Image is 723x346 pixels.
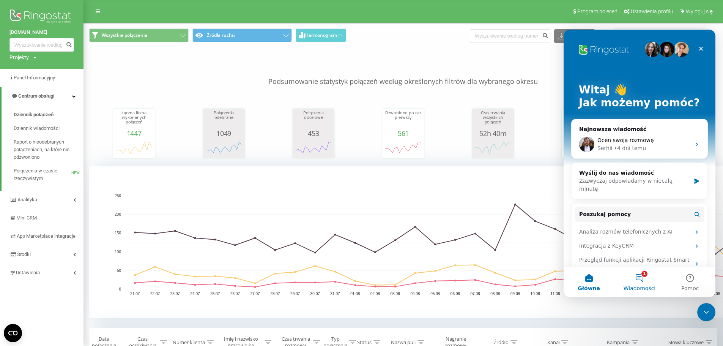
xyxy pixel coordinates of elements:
[17,233,76,239] span: App Marketplace integracje
[115,231,121,235] text: 150
[310,292,320,296] text: 30.07
[697,303,715,321] iframe: Intercom live chat
[4,324,22,342] button: Open CMP widget
[471,292,480,296] text: 07.08
[205,137,243,160] svg: A chart.
[357,339,372,346] div: Status
[391,292,400,296] text: 03.08
[470,29,550,43] input: Wyszukiwanie według numeru
[173,339,205,346] div: Numer klienta
[430,292,440,296] text: 05.08
[295,111,332,130] div: Połączenia docelowe
[16,215,37,221] span: Mini CRM
[577,8,617,14] span: Program poleceń
[9,38,74,52] input: Wyszukiwanie według numeru
[14,108,83,122] a: Dziennik połączeń
[115,137,153,160] div: A chart.
[115,212,121,216] text: 200
[14,122,83,135] a: Dziennik wiadomości
[490,292,500,296] text: 08.08
[494,339,509,346] div: Źródło
[607,339,630,346] div: Kampania
[350,292,360,296] text: 01.08
[14,125,60,132] span: Dziennik wiadomości
[18,93,54,99] span: Centrum obsługi
[150,292,160,296] text: 22.07
[686,8,713,14] span: Wyloguj się
[564,30,715,297] iframe: Intercom live chat
[205,111,243,130] div: Połączenia odebrane
[474,111,512,130] div: Czas trwania wszystkich połączeń
[14,164,83,185] a: Połączenia w czasie rzeczywistymNEW
[192,28,292,42] button: Źródła ruchu
[391,339,416,346] div: Nazwa puli
[531,292,540,296] text: 10.08
[384,111,422,130] div: Dzwoniono po raz pierwszy
[210,292,220,296] text: 25.07
[17,197,37,202] span: Analityka
[554,29,595,43] button: Eksport
[290,292,300,296] text: 29.07
[295,130,332,137] div: 453
[331,292,340,296] text: 31.07
[384,137,422,160] svg: A chart.
[89,28,189,42] button: Wszystkie połączenia
[474,130,512,137] div: 52h 40m
[115,250,121,254] text: 100
[230,292,240,296] text: 26.07
[270,292,280,296] text: 28.07
[474,137,512,160] svg: A chart.
[2,87,83,105] a: Centrum obsługi
[295,137,332,160] svg: A chart.
[14,111,54,118] span: Dziennik połączeń
[102,32,147,38] span: Wszystkie połączenia
[250,292,260,296] text: 27.07
[14,167,71,182] span: Połączenia w czasie rzeczywistym
[9,28,74,36] a: [DOMAIN_NAME]
[370,292,380,296] text: 02.08
[410,292,420,296] text: 04.08
[14,135,83,164] a: Raport o nieodebranych połączeniach, na które nie odzwoniono
[89,62,717,87] p: Podsumowanie statystyk połączeń według określonych filtrów dla wybranego okresu
[117,269,121,273] text: 50
[115,130,153,137] div: 1447
[17,251,31,257] span: Środki
[205,130,243,137] div: 1049
[9,54,29,61] div: Projekty
[130,292,140,296] text: 21.07
[14,138,80,161] span: Raport o nieodebranych połączeniach, na które nie odzwoniono
[296,28,346,42] button: Harmonogram
[631,8,673,14] span: Ustawienia profilu
[450,292,460,296] text: 06.08
[510,292,520,296] text: 09.08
